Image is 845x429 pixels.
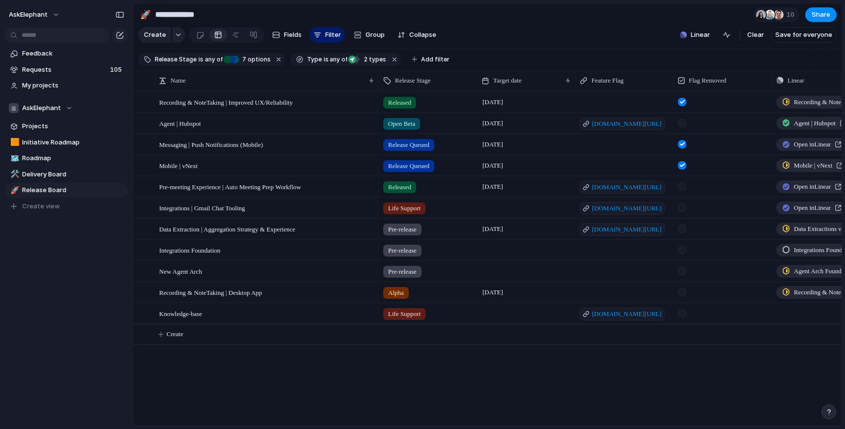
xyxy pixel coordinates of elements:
[592,119,662,129] span: [DOMAIN_NAME][URL]
[197,54,225,65] button: isany of
[5,199,128,214] button: Create view
[138,27,171,43] button: Create
[409,30,436,40] span: Collapse
[366,30,385,40] span: Group
[159,160,197,171] span: Mobile | vNext
[480,181,506,193] span: [DATE]
[775,30,832,40] span: Save for everyone
[480,117,506,129] span: [DATE]
[22,153,124,163] span: Roadmap
[22,103,61,113] span: AskElephant
[743,27,768,43] button: Clear
[394,27,440,43] button: Collapse
[794,182,831,192] span: Open in Linear
[159,181,301,192] span: Pre-meeting Experience | Auto Meeting Prep Workflow
[22,201,60,211] span: Create view
[10,185,17,196] div: 🚀
[159,223,295,234] span: Data Extraction | Aggregation Strategy & Experience
[5,46,128,61] a: Feedback
[388,267,417,277] span: Pre-release
[787,10,797,20] span: 10
[329,55,348,64] span: any of
[580,181,665,194] a: [DOMAIN_NAME][URL]
[794,140,831,149] span: Open in Linear
[325,30,341,40] span: Filter
[9,10,48,20] span: AskElephant
[388,246,417,256] span: Pre-release
[224,54,273,65] button: 7 options
[159,265,202,277] span: New Agent Arch
[9,153,19,163] button: 🗺️
[388,119,415,129] span: Open Beta
[9,138,19,147] button: 🟧
[805,7,837,22] button: Share
[676,28,714,42] button: Linear
[5,183,128,198] a: 🚀Release Board
[144,30,166,40] span: Create
[10,153,17,164] div: 🗺️
[170,76,186,86] span: Name
[10,137,17,148] div: 🟧
[10,169,17,180] div: 🛠️
[348,54,388,65] button: 2 types
[493,76,522,86] span: Target date
[22,138,124,147] span: Initiative Roadmap
[388,225,417,234] span: Pre-release
[159,139,263,150] span: Messaging | Push Notifications (Mobile)
[747,30,764,40] span: Clear
[140,8,151,21] div: 🚀
[361,56,369,63] span: 2
[812,10,830,20] span: Share
[592,203,662,213] span: [DOMAIN_NAME][URL]
[388,98,411,108] span: Released
[480,96,506,108] span: [DATE]
[5,135,128,150] a: 🟧Initiative Roadmap
[198,55,203,64] span: is
[268,27,306,43] button: Fields
[138,7,153,23] button: 🚀
[159,96,293,108] span: Recording & NoteTaking | Improved UX/Reliability
[395,76,431,86] span: Release Stage
[307,55,322,64] span: Type
[110,65,124,75] span: 105
[284,30,302,40] span: Fields
[592,182,662,192] span: [DOMAIN_NAME][URL]
[159,202,245,213] span: Integrations | Gmail Chat Tooling
[580,202,665,215] a: [DOMAIN_NAME][URL]
[689,76,726,86] span: Flag Removed
[5,101,128,115] button: AskElephant
[794,118,836,128] span: Agent | Hubspot
[592,225,662,234] span: [DOMAIN_NAME][URL]
[9,185,19,195] button: 🚀
[794,161,832,171] span: Mobile | vNext
[788,76,804,86] span: Linear
[361,55,386,64] span: types
[239,56,248,63] span: 7
[388,182,411,192] span: Released
[349,27,390,43] button: Group
[794,224,845,234] span: Data Extractions v1
[22,81,124,90] span: My projects
[421,55,450,64] span: Add filter
[22,49,124,58] span: Feedback
[322,54,350,65] button: isany of
[580,308,665,320] a: [DOMAIN_NAME][URL]
[406,53,455,66] button: Add filter
[159,244,221,256] span: Integrations Foundation
[239,55,271,64] span: options
[5,119,128,134] a: Projects
[167,329,183,339] span: Create
[9,170,19,179] button: 🛠️
[22,185,124,195] span: Release Board
[159,308,202,319] span: Knowledge-base
[591,76,623,86] span: Feature Flag
[5,62,128,77] a: Requests105
[580,223,665,236] a: [DOMAIN_NAME][URL]
[5,167,128,182] a: 🛠️Delivery Board
[480,160,506,172] span: [DATE]
[771,27,837,43] button: Save for everyone
[4,7,65,23] button: AskElephant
